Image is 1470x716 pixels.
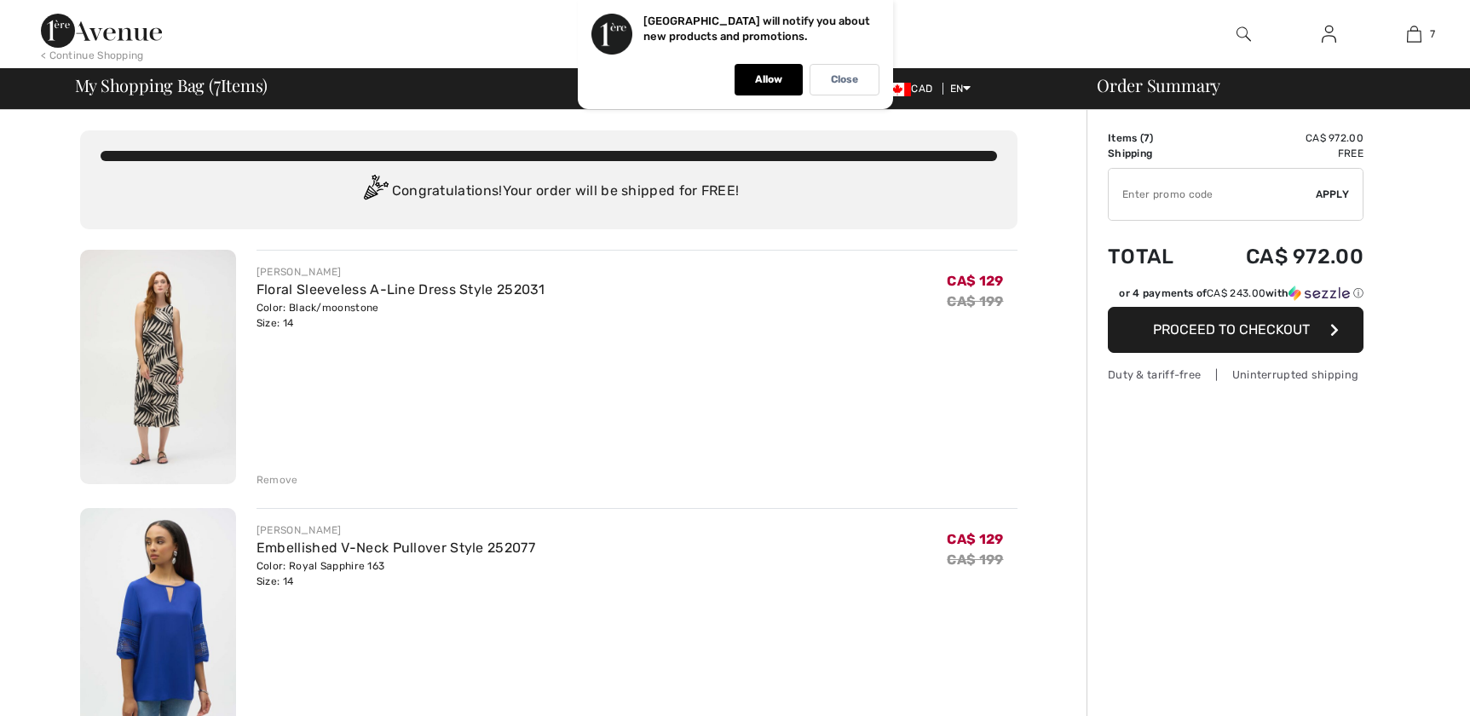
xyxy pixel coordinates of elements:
span: 7 [214,72,221,95]
span: CA$ 129 [947,531,1003,547]
span: CAD [884,83,939,95]
div: Congratulations! Your order will be shipped for FREE! [101,175,997,209]
span: 7 [1144,132,1150,144]
span: Proceed to Checkout [1153,321,1310,338]
p: Allow [755,73,782,86]
img: Canadian Dollar [884,83,911,96]
img: search the website [1237,24,1251,44]
p: [GEOGRAPHIC_DATA] will notify you about new products and promotions. [643,14,870,43]
td: Items ( ) [1108,130,1200,146]
td: CA$ 972.00 [1200,228,1363,286]
div: Color: Royal Sapphire 163 Size: 14 [257,558,535,589]
div: or 4 payments ofCA$ 243.00withSezzle Click to learn more about Sezzle [1108,286,1363,307]
td: CA$ 972.00 [1200,130,1363,146]
input: Promo code [1109,169,1316,220]
div: [PERSON_NAME] [257,523,535,538]
td: Total [1108,228,1200,286]
span: CA$ 129 [947,273,1003,289]
div: < Continue Shopping [41,48,144,63]
span: Apply [1316,187,1350,202]
s: CA$ 199 [947,293,1003,309]
a: Embellished V-Neck Pullover Style 252077 [257,540,535,556]
span: My Shopping Bag ( Items) [75,77,268,94]
div: [PERSON_NAME] [257,264,545,280]
div: Remove [257,472,298,488]
div: Color: Black/moonstone Size: 14 [257,300,545,331]
img: My Info [1322,24,1336,44]
span: CA$ 243.00 [1207,287,1265,299]
img: 1ère Avenue [41,14,162,48]
td: Free [1200,146,1363,161]
img: Congratulation2.svg [358,175,392,209]
div: Order Summary [1076,77,1460,94]
div: or 4 payments of with [1119,286,1363,301]
img: Sezzle [1288,286,1350,301]
div: Duty & tariff-free | Uninterrupted shipping [1108,367,1363,383]
a: 7 [1372,24,1456,44]
p: Close [831,73,858,86]
img: Floral Sleeveless A-Line Dress Style 252031 [80,250,236,484]
a: Floral Sleeveless A-Line Dress Style 252031 [257,281,545,297]
a: Sign In [1308,24,1350,45]
td: Shipping [1108,146,1200,161]
s: CA$ 199 [947,551,1003,568]
span: 7 [1430,26,1435,42]
img: My Bag [1407,24,1421,44]
button: Proceed to Checkout [1108,307,1363,353]
span: EN [950,83,971,95]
